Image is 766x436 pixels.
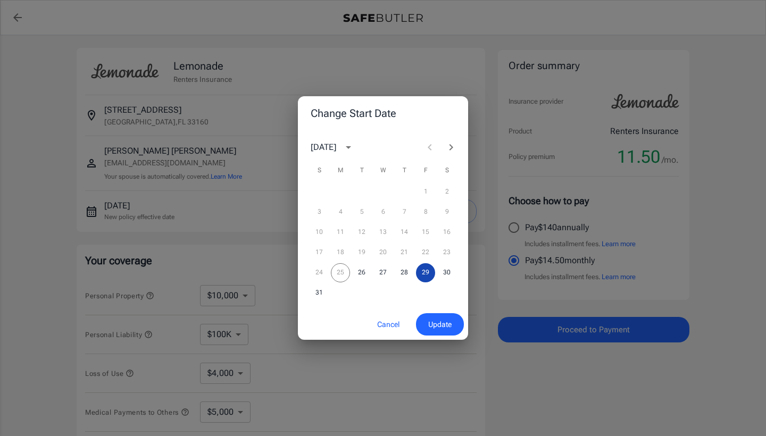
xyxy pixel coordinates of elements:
span: Update [428,318,452,331]
span: Friday [416,160,435,181]
span: Monday [331,160,350,181]
div: [DATE] [311,141,336,154]
span: Wednesday [373,160,393,181]
button: 26 [352,263,371,282]
button: 28 [395,263,414,282]
button: calendar view is open, switch to year view [339,138,357,156]
button: 29 [416,263,435,282]
button: Update [416,313,464,336]
button: 30 [437,263,456,282]
span: Thursday [395,160,414,181]
button: 31 [310,283,329,303]
button: 27 [373,263,393,282]
span: Tuesday [352,160,371,181]
button: Cancel [365,313,412,336]
span: Sunday [310,160,329,181]
span: Saturday [437,160,456,181]
h2: Change Start Date [298,96,468,130]
button: Next month [440,137,462,158]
